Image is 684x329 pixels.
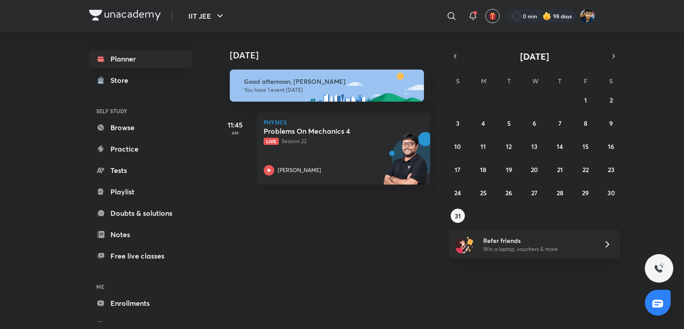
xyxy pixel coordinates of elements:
[604,116,618,130] button: August 9, 2025
[456,119,460,127] abbr: August 3, 2025
[609,77,613,85] abbr: Saturday
[451,139,465,153] button: August 10, 2025
[553,162,567,177] button: August 21, 2025
[456,77,460,85] abbr: Sunday
[502,162,516,177] button: August 19, 2025
[520,50,549,62] span: [DATE]
[533,119,536,127] abbr: August 6, 2025
[480,189,487,197] abbr: August 25, 2025
[451,162,465,177] button: August 17, 2025
[531,165,538,174] abbr: August 20, 2025
[455,212,461,220] abbr: August 31, 2025
[553,185,567,200] button: August 28, 2025
[584,119,587,127] abbr: August 8, 2025
[604,93,618,107] button: August 2, 2025
[507,77,511,85] abbr: Tuesday
[527,185,541,200] button: August 27, 2025
[89,279,192,294] h6: ME
[454,142,461,151] abbr: August 10, 2025
[278,166,321,174] p: [PERSON_NAME]
[381,132,430,193] img: unacademy
[481,119,485,127] abbr: August 4, 2025
[451,185,465,200] button: August 24, 2025
[451,116,465,130] button: August 3, 2025
[608,165,615,174] abbr: August 23, 2025
[604,162,618,177] button: August 23, 2025
[604,185,618,200] button: August 30, 2025
[110,75,134,86] div: Store
[476,185,490,200] button: August 25, 2025
[531,189,537,197] abbr: August 27, 2025
[557,165,563,174] abbr: August 21, 2025
[476,162,490,177] button: August 18, 2025
[455,165,460,174] abbr: August 17, 2025
[489,12,497,20] img: avatar
[578,116,593,130] button: August 8, 2025
[451,209,465,223] button: August 31, 2025
[89,183,192,201] a: Playlist
[230,50,439,61] h4: [DATE]
[480,165,486,174] abbr: August 18, 2025
[527,116,541,130] button: August 6, 2025
[264,138,279,145] span: Live
[89,10,161,21] img: Company Logo
[527,139,541,153] button: August 13, 2025
[480,142,486,151] abbr: August 11, 2025
[89,10,161,23] a: Company Logo
[89,140,192,158] a: Practice
[481,77,486,85] abbr: Monday
[553,116,567,130] button: August 7, 2025
[89,103,192,119] h6: SELF STUDY
[89,161,192,179] a: Tests
[558,119,562,127] abbr: August 7, 2025
[244,78,416,86] h6: Good afternoon, [PERSON_NAME]
[476,139,490,153] button: August 11, 2025
[557,142,563,151] abbr: August 14, 2025
[89,119,192,136] a: Browse
[483,236,593,245] h6: Refer friends
[578,162,593,177] button: August 22, 2025
[483,245,593,253] p: Win a laptop, vouchers & more
[502,185,516,200] button: August 26, 2025
[505,189,512,197] abbr: August 26, 2025
[584,77,587,85] abbr: Friday
[531,142,537,151] abbr: August 13, 2025
[557,189,563,197] abbr: August 28, 2025
[582,165,589,174] abbr: August 22, 2025
[608,142,614,151] abbr: August 16, 2025
[485,9,500,23] button: avatar
[654,263,664,274] img: ttu
[264,127,375,136] h5: Problems On Mechanics 4
[584,96,587,104] abbr: August 1, 2025
[217,119,253,130] h5: 11:45
[578,185,593,200] button: August 29, 2025
[609,119,613,127] abbr: August 9, 2025
[506,165,512,174] abbr: August 19, 2025
[89,50,192,68] a: Planner
[542,12,551,21] img: streak
[578,93,593,107] button: August 1, 2025
[89,294,192,312] a: Enrollments
[610,96,613,104] abbr: August 2, 2025
[89,204,192,222] a: Doubts & solutions
[461,50,607,62] button: [DATE]
[507,119,511,127] abbr: August 5, 2025
[89,247,192,265] a: Free live classes
[532,77,538,85] abbr: Wednesday
[264,119,423,125] p: Physics
[244,86,416,94] p: You have 1 event [DATE]
[502,139,516,153] button: August 12, 2025
[230,70,424,102] img: afternoon
[454,189,461,197] abbr: August 24, 2025
[217,130,253,136] p: AM
[183,7,231,25] button: IIT JEE
[604,139,618,153] button: August 16, 2025
[580,8,595,24] img: SHREYANSH GUPTA
[578,139,593,153] button: August 15, 2025
[582,142,589,151] abbr: August 15, 2025
[558,77,562,85] abbr: Thursday
[582,189,589,197] abbr: August 29, 2025
[506,142,512,151] abbr: August 12, 2025
[264,137,403,145] p: Session 22
[607,189,615,197] abbr: August 30, 2025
